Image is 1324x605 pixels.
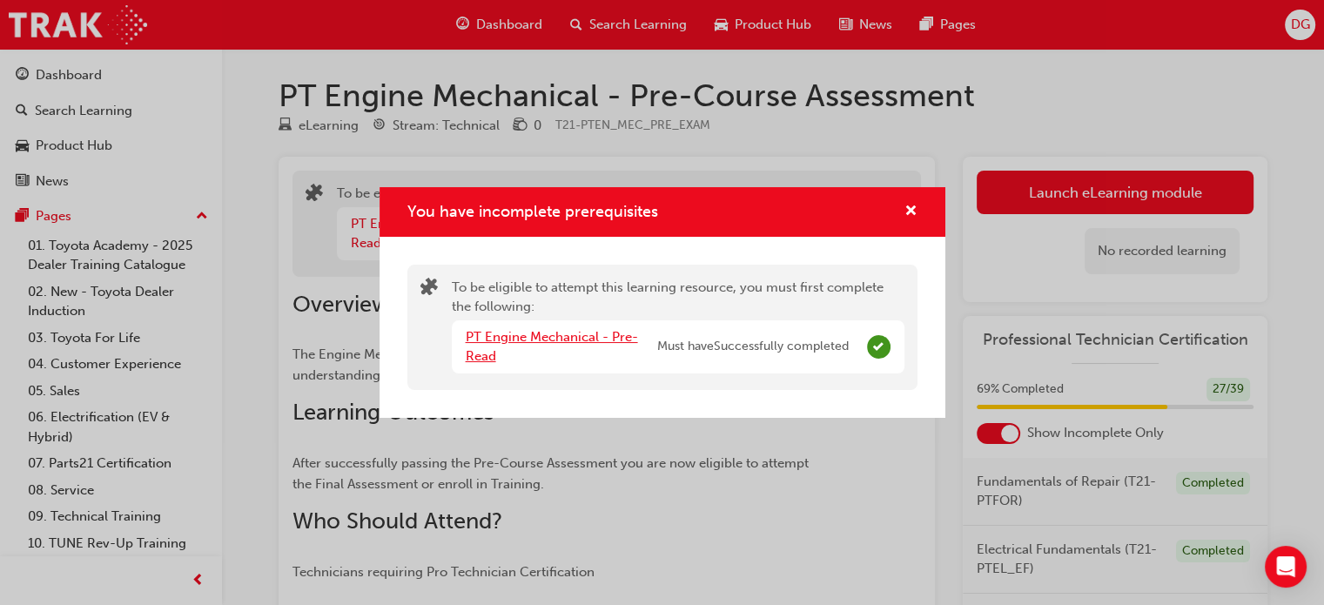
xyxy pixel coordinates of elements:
[380,187,945,418] div: You have incomplete prerequisites
[420,279,438,299] span: puzzle-icon
[1265,546,1307,588] div: Open Intercom Messenger
[904,201,917,223] button: cross-icon
[867,335,891,359] span: Complete
[657,337,849,357] span: Must have Successfully completed
[452,278,904,377] div: To be eligible to attempt this learning resource, you must first complete the following:
[904,205,917,220] span: cross-icon
[407,202,658,221] span: You have incomplete prerequisites
[466,329,638,365] a: PT Engine Mechanical - Pre-Read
